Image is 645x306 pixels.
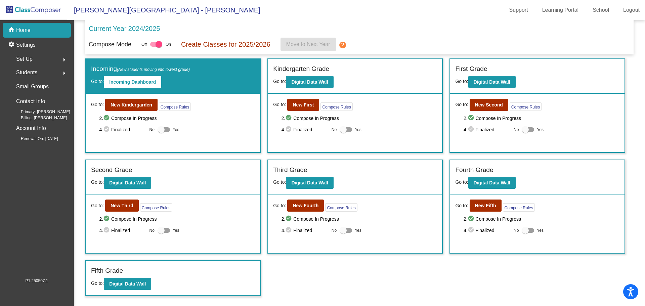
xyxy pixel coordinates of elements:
span: Yes [537,226,544,234]
b: New Third [111,203,133,208]
mat-icon: check_circle [468,226,476,234]
b: Digital Data Wall [291,79,328,85]
button: New First [287,99,319,111]
button: Digital Data Wall [104,278,151,290]
mat-icon: check_circle [103,114,111,122]
button: Compose Rules [159,102,191,111]
span: 2. Compose In Progress [464,215,619,223]
p: Contact Info [16,97,45,106]
span: Students [16,68,37,77]
button: New Fifth [470,200,502,212]
b: New Kindergarden [111,102,152,107]
span: Go to: [455,179,468,185]
b: New Fourth [293,203,318,208]
a: Learning Portal [537,5,584,15]
mat-icon: check_circle [468,215,476,223]
span: No [332,127,337,133]
button: Compose Rules [510,102,542,111]
button: Incoming Dashboard [104,76,161,88]
b: Digital Data Wall [109,180,146,185]
span: 2. Compose In Progress [99,114,255,122]
span: 2. Compose In Progress [464,114,619,122]
span: Go to: [455,79,468,84]
span: Off [141,41,147,47]
button: New Kindergarden [105,99,158,111]
mat-icon: check_circle [285,114,293,122]
b: Digital Data Wall [474,79,510,85]
p: Settings [16,41,36,49]
mat-icon: check_circle [468,126,476,134]
span: 2. Compose In Progress [99,215,255,223]
span: (New students moving into lowest grade) [117,67,190,72]
label: First Grade [455,64,487,74]
b: Digital Data Wall [474,180,510,185]
button: Digital Data Wall [286,76,333,88]
span: Yes [173,226,179,234]
span: [PERSON_NAME][GEOGRAPHIC_DATA] - [PERSON_NAME] [67,5,260,15]
span: Go to: [273,202,286,209]
b: New Second [475,102,503,107]
p: Small Groups [16,82,49,91]
a: Support [504,5,533,15]
a: School [587,5,614,15]
b: New Fifth [475,203,496,208]
button: Compose Rules [140,203,172,212]
button: Digital Data Wall [286,177,333,189]
span: Go to: [273,101,286,108]
button: Digital Data Wall [468,76,516,88]
span: No [149,127,155,133]
p: Compose Mode [89,40,131,49]
span: 2. Compose In Progress [282,114,437,122]
label: Second Grade [91,165,132,175]
b: New First [293,102,314,107]
label: Third Grade [273,165,307,175]
span: Go to: [455,101,468,108]
mat-icon: settings [8,41,16,49]
mat-icon: check_circle [285,126,293,134]
button: New Third [105,200,139,212]
button: New Second [470,99,508,111]
span: Go to: [91,79,104,84]
span: 4. Finalized [464,226,510,234]
span: Go to: [91,202,104,209]
a: Logout [618,5,645,15]
mat-icon: check_circle [468,114,476,122]
mat-icon: arrow_right [60,56,68,64]
button: Move to Next Year [281,38,336,51]
span: Go to: [91,179,104,185]
button: Compose Rules [503,203,535,212]
span: Yes [355,226,361,234]
span: Billing: [PERSON_NAME] [10,115,67,121]
p: Home [16,26,31,34]
span: Go to: [91,280,104,286]
b: Digital Data Wall [291,180,328,185]
span: No [332,227,337,233]
button: New Fourth [287,200,324,212]
mat-icon: arrow_right [60,69,68,77]
label: Incoming [91,64,190,74]
p: Current Year 2024/2025 [89,24,160,34]
span: Yes [173,126,179,134]
span: No [149,227,155,233]
span: 4. Finalized [464,126,510,134]
b: Digital Data Wall [109,281,146,287]
button: Compose Rules [320,102,352,111]
mat-icon: home [8,26,16,34]
mat-icon: check_circle [103,126,111,134]
span: Go to: [273,179,286,185]
span: Go to: [273,79,286,84]
button: Compose Rules [325,203,357,212]
span: Go to: [91,101,104,108]
label: Fifth Grade [91,266,123,276]
span: 4. Finalized [99,226,146,234]
span: 4. Finalized [282,226,328,234]
span: 4. Finalized [99,126,146,134]
button: Digital Data Wall [104,177,151,189]
label: Kindergarten Grade [273,64,329,74]
span: Yes [537,126,544,134]
mat-icon: check_circle [285,215,293,223]
mat-icon: check_circle [103,215,111,223]
button: Digital Data Wall [468,177,516,189]
span: 4. Finalized [282,126,328,134]
span: Renewal On: [DATE] [10,136,58,142]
